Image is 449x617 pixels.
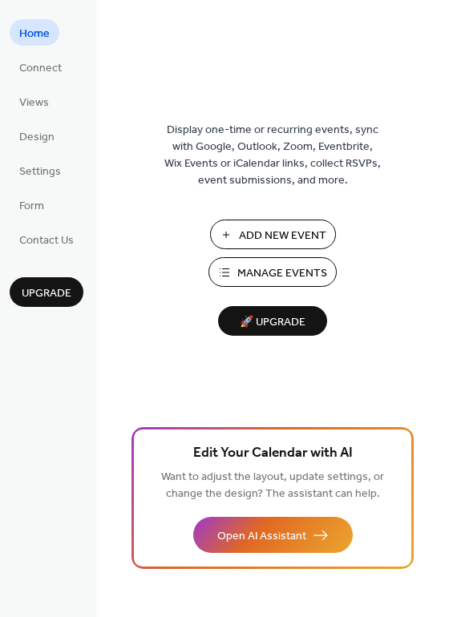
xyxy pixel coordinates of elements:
[193,442,353,465] span: Edit Your Calendar with AI
[228,312,318,333] span: 🚀 Upgrade
[10,19,59,46] a: Home
[10,192,54,218] a: Form
[19,163,61,180] span: Settings
[218,306,327,336] button: 🚀 Upgrade
[161,466,384,505] span: Want to adjust the layout, update settings, or change the design? The assistant can help.
[10,157,71,183] a: Settings
[237,265,327,282] span: Manage Events
[239,228,326,244] span: Add New Event
[22,285,71,302] span: Upgrade
[10,123,64,149] a: Design
[19,95,49,111] span: Views
[19,232,74,249] span: Contact Us
[19,60,62,77] span: Connect
[19,26,50,42] span: Home
[19,198,44,215] span: Form
[208,257,337,287] button: Manage Events
[164,122,381,189] span: Display one-time or recurring events, sync with Google, Outlook, Zoom, Eventbrite, Wix Events or ...
[217,528,306,545] span: Open AI Assistant
[10,88,59,115] a: Views
[210,220,336,249] button: Add New Event
[193,517,353,553] button: Open AI Assistant
[10,226,83,252] a: Contact Us
[10,54,71,80] a: Connect
[19,129,55,146] span: Design
[10,277,83,307] button: Upgrade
